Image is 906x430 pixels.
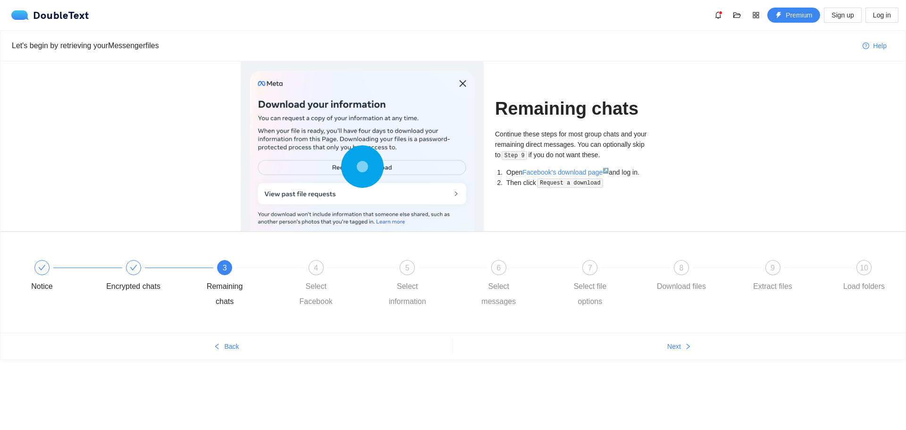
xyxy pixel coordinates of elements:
div: 8Download files [654,260,746,294]
span: folder-open [730,11,744,19]
p: Continue these steps for most group chats and your remaining direct messages. You can optionally ... [495,129,665,160]
div: 6Select messages [471,260,563,309]
button: appstore [748,8,763,23]
div: Encrypted chats [106,260,198,294]
div: Let's begin by retrieving your Messenger files [12,40,855,51]
div: Select information [380,279,435,309]
span: left [214,343,220,351]
span: thunderbolt [775,12,782,19]
span: 6 [496,264,501,272]
button: thunderboltPremium [767,8,820,23]
span: 5 [405,264,410,272]
span: 4 [314,264,318,272]
span: 3 [223,264,227,272]
span: Sign up [831,10,854,20]
h1: Remaining chats [495,98,665,120]
div: 9Extract files [746,260,837,294]
div: Select Facebook [289,279,344,309]
button: question-circleHelp [855,38,894,53]
button: leftBack [0,339,453,354]
div: Select messages [471,279,526,309]
div: 3Remaining chats [197,260,289,309]
li: Open and log in. [504,167,665,177]
div: Download files [657,279,706,294]
span: 9 [771,264,775,272]
div: DoubleText [11,10,89,20]
sup: ↗ [603,168,609,173]
span: bell [711,11,725,19]
span: Help [873,41,887,51]
div: 7Select file options [562,260,654,309]
div: Load folders [843,279,885,294]
code: Step 9 [502,151,527,160]
code: Request a download [537,178,603,188]
button: bell [711,8,726,23]
span: check [38,264,46,271]
div: Notice [31,279,52,294]
div: 5Select information [380,260,471,309]
div: Extract files [753,279,792,294]
div: Remaining chats [197,279,252,309]
li: Then click [504,177,665,188]
span: right [685,343,691,351]
span: appstore [749,11,763,19]
span: question-circle [863,42,869,50]
a: Facebook's download page↗ [522,169,609,176]
span: Next [667,341,681,352]
div: 4Select Facebook [289,260,380,309]
span: Back [224,341,239,352]
span: 7 [588,264,592,272]
span: Premium [786,10,812,20]
button: folder-open [730,8,745,23]
button: Sign up [824,8,861,23]
span: 10 [860,264,868,272]
a: logoDoubleText [11,10,89,20]
div: Notice [15,260,106,294]
span: check [130,264,137,271]
div: 10Load folders [837,260,891,294]
span: Log in [873,10,891,20]
button: Log in [865,8,898,23]
span: 8 [679,264,683,272]
div: Encrypted chats [106,279,160,294]
img: logo [11,10,33,20]
div: Select file options [562,279,617,309]
button: Nextright [453,339,906,354]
